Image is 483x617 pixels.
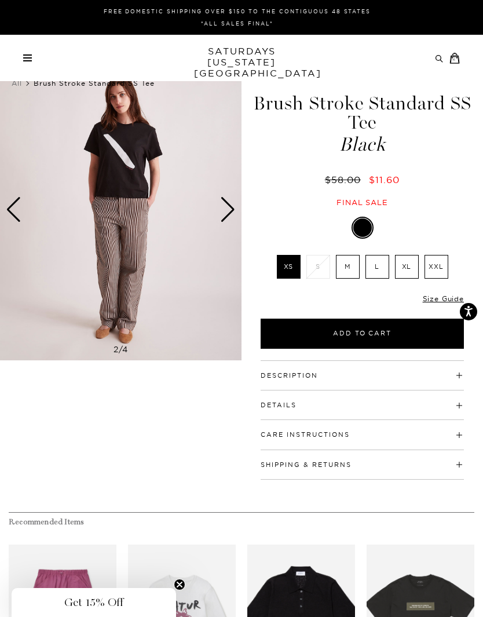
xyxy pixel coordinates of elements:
label: XL [395,255,419,279]
div: Next slide [220,197,236,222]
h4: Recommended Items [9,517,474,527]
a: 2 [449,53,451,64]
label: L [365,255,389,279]
span: Get 15% Off [64,596,123,609]
span: Black [241,135,483,154]
del: $58.00 [325,174,365,185]
div: Final sale [241,198,483,207]
span: $11.60 [369,174,400,185]
a: Size Guide [423,294,464,303]
div: Get 15% OffClose teaser [12,588,176,617]
span: 4 [122,344,128,355]
p: FREE DOMESTIC SHIPPING OVER $150 TO THE CONTIGUOUS 48 STATES [28,7,447,16]
button: Care Instructions [261,432,350,438]
button: Add to Cart [261,319,464,349]
label: XXL [425,255,448,279]
button: Shipping & Returns [261,462,352,468]
span: 2 [114,344,119,355]
h1: Brush Stroke Standard SS Tee [241,94,483,154]
button: Details [261,402,297,408]
a: SATURDAYS[US_STATE][GEOGRAPHIC_DATA] [194,46,290,79]
label: XS [277,255,301,279]
span: Brush Stroke Standard SS Tee [34,79,155,87]
div: Previous slide [6,197,21,222]
a: All [12,79,22,87]
button: Close teaser [174,579,185,590]
button: Description [261,373,318,379]
label: M [336,255,360,279]
p: *ALL SALES FINAL* [28,19,447,28]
